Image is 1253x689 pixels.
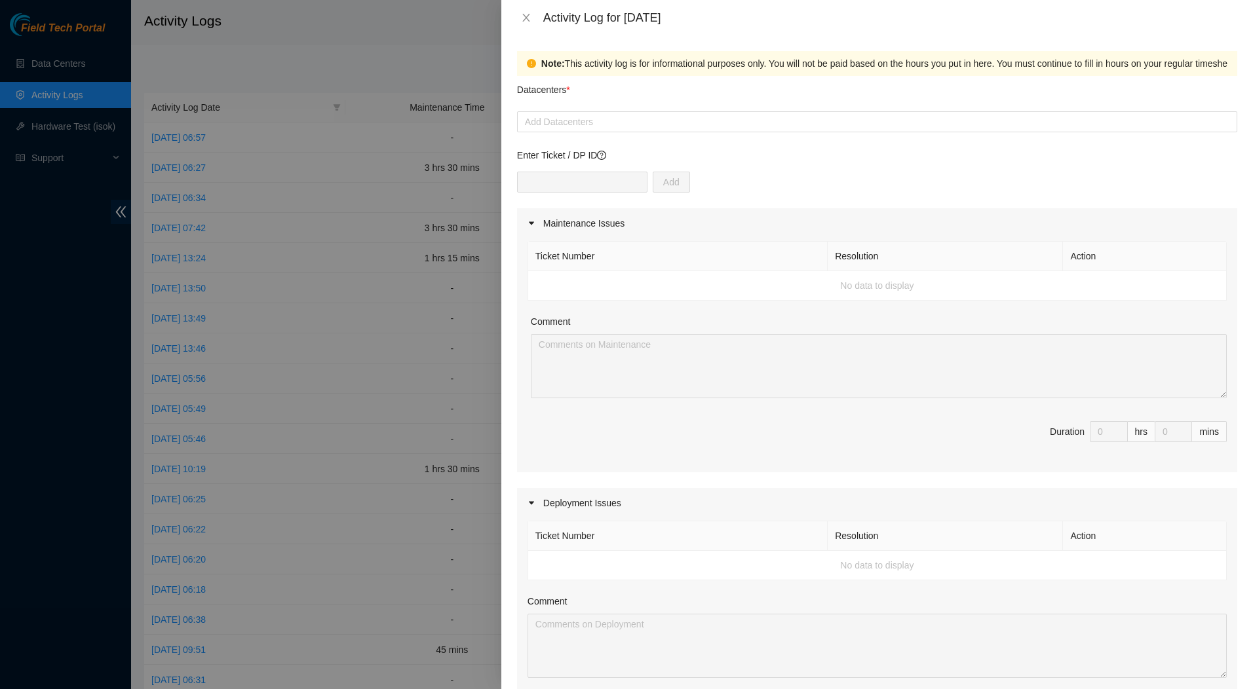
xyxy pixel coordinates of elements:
[597,151,606,160] span: question-circle
[528,219,535,227] span: caret-right
[653,172,690,193] button: Add
[528,271,1227,301] td: No data to display
[828,242,1063,271] th: Resolution
[517,76,570,97] p: Datacenters
[1192,421,1227,442] div: mins
[521,12,531,23] span: close
[527,59,536,68] span: exclamation-circle
[517,12,535,24] button: Close
[1063,242,1227,271] th: Action
[541,56,565,71] strong: Note:
[1050,424,1085,439] div: Duration
[528,242,828,271] th: Ticket Number
[1063,521,1227,551] th: Action
[528,551,1227,580] td: No data to display
[517,488,1237,518] div: Deployment Issues
[828,521,1063,551] th: Resolution
[528,614,1227,678] textarea: Comment
[543,10,1237,25] div: Activity Log for [DATE]
[1128,421,1155,442] div: hrs
[528,594,568,608] label: Comment
[517,208,1237,238] div: Maintenance Issues
[528,521,828,551] th: Ticket Number
[517,148,1237,162] p: Enter Ticket / DP ID
[531,314,571,329] label: Comment
[528,499,535,507] span: caret-right
[531,334,1227,398] textarea: Comment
